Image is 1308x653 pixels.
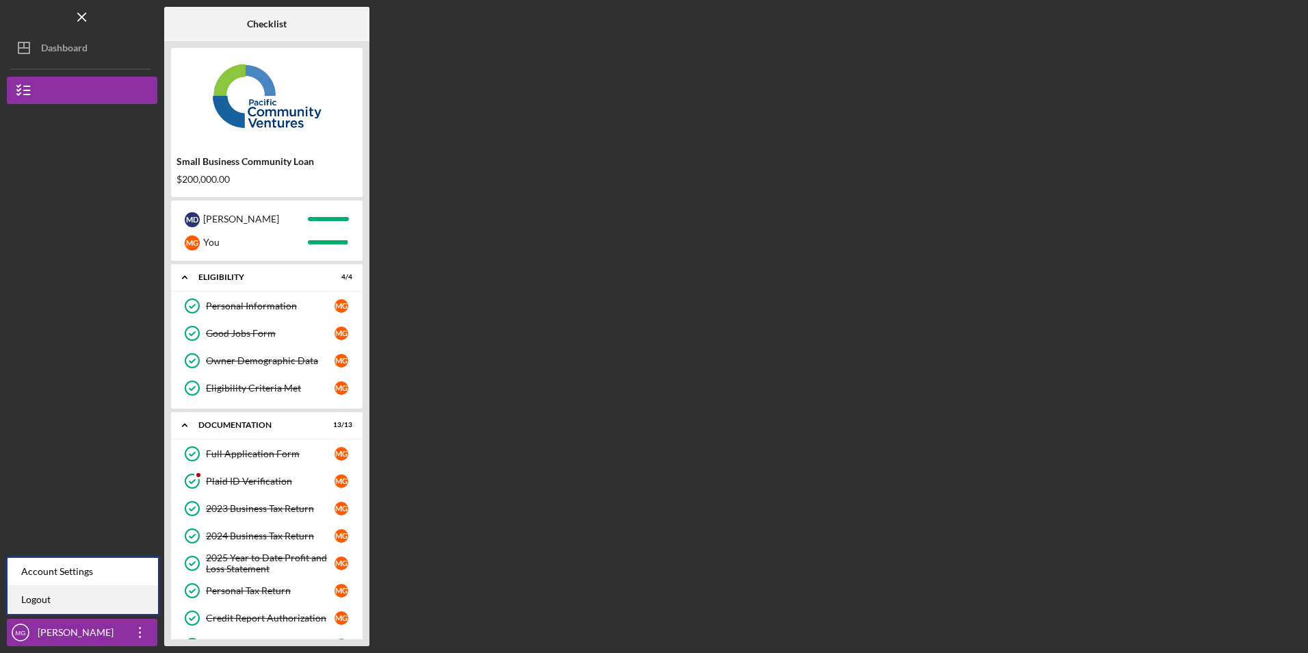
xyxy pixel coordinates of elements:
[206,530,335,541] div: 2024 Business Tax Return
[335,529,348,543] div: M G
[178,577,356,604] a: Personal Tax ReturnMG
[203,231,308,254] div: You
[335,556,348,570] div: M G
[7,619,157,646] button: MG[PERSON_NAME]
[335,502,348,515] div: M G
[206,503,335,514] div: 2023 Business Tax Return
[335,326,348,340] div: M G
[176,156,357,167] div: Small Business Community Loan
[335,611,348,625] div: M G
[198,273,318,281] div: Eligibility
[206,552,335,574] div: 2025 Year to Date Profit and Loss Statement
[328,273,352,281] div: 4 / 4
[15,629,25,637] text: MG
[335,447,348,461] div: M G
[185,212,200,227] div: M D
[8,586,158,614] a: Logout
[206,448,335,459] div: Full Application Form
[206,300,335,311] div: Personal Information
[8,558,158,586] div: Account Settings
[206,613,335,624] div: Credit Report Authorization
[178,374,356,402] a: Eligibility Criteria MetMG
[178,440,356,468] a: Full Application FormMG
[247,18,287,29] b: Checklist
[178,495,356,522] a: 2023 Business Tax ReturnMG
[185,235,200,251] div: M G
[206,383,335,394] div: Eligibility Criteria Met
[176,174,357,185] div: $200,000.00
[198,421,318,429] div: Documentation
[335,584,348,598] div: M G
[335,474,348,488] div: M G
[206,585,335,596] div: Personal Tax Return
[328,421,352,429] div: 13 / 13
[34,619,123,650] div: [PERSON_NAME]
[335,354,348,368] div: M G
[178,292,356,320] a: Personal InformationMG
[206,355,335,366] div: Owner Demographic Data
[178,320,356,347] a: Good Jobs FormMG
[178,550,356,577] a: 2025 Year to Date Profit and Loss StatementMG
[206,476,335,487] div: Plaid ID Verification
[178,347,356,374] a: Owner Demographic DataMG
[178,468,356,495] a: Plaid ID VerificationMG
[206,328,335,339] div: Good Jobs Form
[335,381,348,395] div: M G
[203,207,308,231] div: [PERSON_NAME]
[178,522,356,550] a: 2024 Business Tax ReturnMG
[171,55,363,137] img: Product logo
[335,299,348,313] div: M G
[41,34,88,65] div: Dashboard
[335,639,348,652] div: M G
[178,604,356,632] a: Credit Report AuthorizationMG
[7,34,157,62] button: Dashboard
